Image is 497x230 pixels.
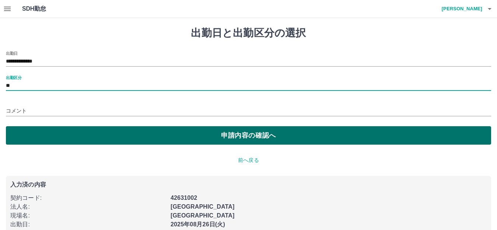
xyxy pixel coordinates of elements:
[6,156,491,164] p: 前へ戻る
[171,212,235,219] b: [GEOGRAPHIC_DATA]
[6,50,18,56] label: 出勤日
[6,126,491,145] button: 申請内容の確認へ
[10,182,487,188] p: 入力済の内容
[10,220,166,229] p: 出勤日 :
[171,204,235,210] b: [GEOGRAPHIC_DATA]
[10,211,166,220] p: 現場名 :
[171,221,225,227] b: 2025年08月26日(火)
[171,195,197,201] b: 42631002
[10,194,166,202] p: 契約コード :
[6,75,21,80] label: 出勤区分
[10,202,166,211] p: 法人名 :
[6,27,491,39] h1: 出勤日と出勤区分の選択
